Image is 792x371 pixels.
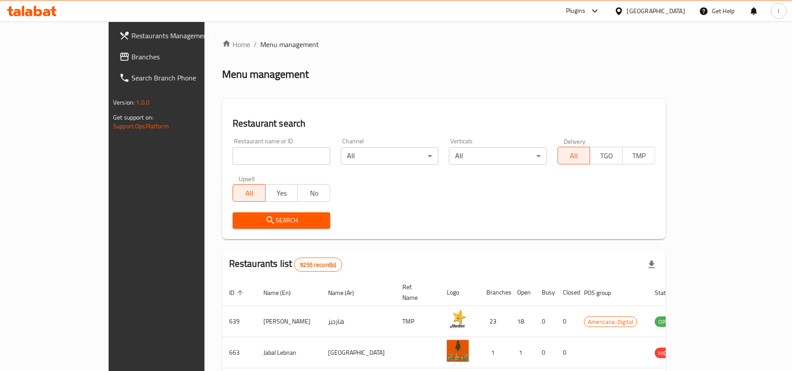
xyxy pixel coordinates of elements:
span: Search [240,215,323,226]
span: Get support on: [113,112,153,123]
td: 18 [510,306,535,337]
span: Yes [269,187,295,200]
li: / [254,39,257,50]
span: 1.0.0 [136,97,150,108]
th: Logo [440,279,479,306]
td: TMP [395,306,440,337]
th: Branches [479,279,510,306]
button: TMP [622,147,655,164]
a: Branches [112,46,241,67]
a: Restaurants Management [112,25,241,46]
td: 0 [535,306,556,337]
td: 1 [479,337,510,368]
nav: breadcrumb [222,39,666,50]
a: Search Branch Phone [112,67,241,88]
th: Closed [556,279,577,306]
span: l [778,6,779,16]
span: Status [655,287,683,298]
span: All [237,187,262,200]
label: Delivery [564,138,586,144]
input: Search for restaurant name or ID.. [233,147,330,165]
button: All [233,184,266,202]
td: 1 [510,337,535,368]
div: [GEOGRAPHIC_DATA] [627,6,685,16]
th: Busy [535,279,556,306]
div: Total records count [294,258,342,272]
td: هارديز [321,306,395,337]
h2: Menu management [222,67,309,81]
span: ID [229,287,246,298]
span: Ref. Name [402,282,429,303]
td: 0 [556,337,577,368]
span: Search Branch Phone [131,73,234,83]
span: 9255 record(s) [295,261,341,269]
td: 0 [556,306,577,337]
span: HIDDEN [655,348,681,358]
span: Name (En) [263,287,302,298]
span: Version: [113,97,135,108]
td: 23 [479,306,510,337]
button: All [558,147,591,164]
td: 0 [535,337,556,368]
span: TGO [594,149,619,162]
td: Jabal Lebnan [256,337,321,368]
span: Americana-Digital [584,317,637,327]
div: All [341,147,438,165]
div: All [449,147,547,165]
a: Support.OpsPlatform [113,120,169,132]
button: No [297,184,330,202]
span: No [301,187,327,200]
span: Branches [131,51,234,62]
span: Menu management [260,39,319,50]
span: POS group [584,287,622,298]
img: Hardee's [447,309,469,331]
button: Yes [265,184,298,202]
span: TMP [626,149,652,162]
span: OPEN [655,317,676,327]
th: Open [510,279,535,306]
td: [PERSON_NAME] [256,306,321,337]
button: Search [233,212,330,229]
label: Upsell [239,175,255,182]
span: All [562,149,587,162]
h2: Restaurants list [229,257,342,272]
h2: Restaurant search [233,117,655,130]
img: Jabal Lebnan [447,340,469,362]
span: Restaurants Management [131,30,234,41]
button: TGO [590,147,623,164]
div: Plugins [566,6,585,16]
td: [GEOGRAPHIC_DATA] [321,337,395,368]
div: Export file [641,254,662,275]
span: Name (Ar) [328,287,365,298]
